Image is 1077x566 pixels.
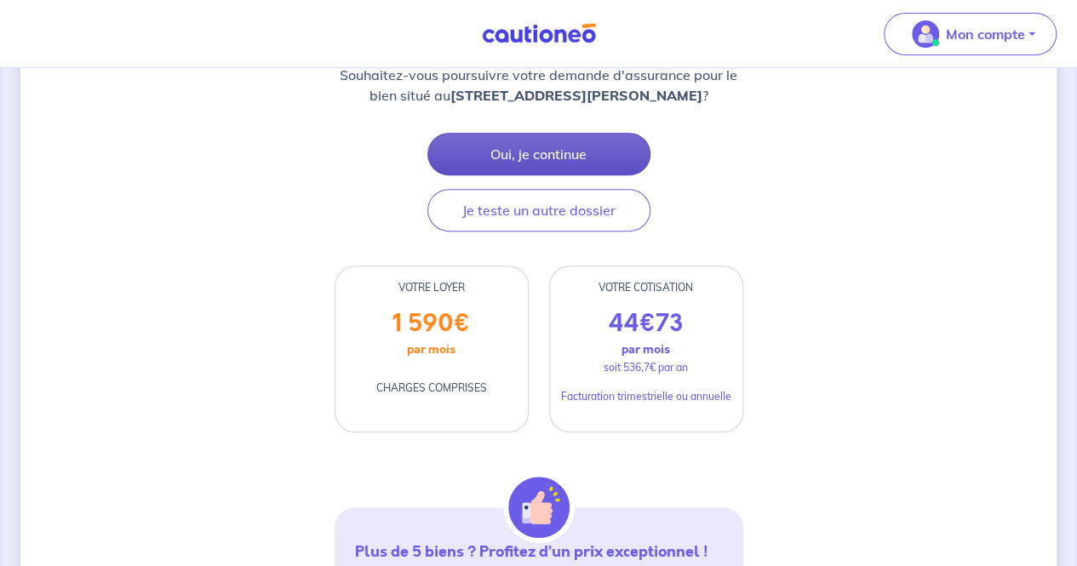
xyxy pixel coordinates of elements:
[609,309,684,338] p: 44
[427,189,650,232] button: Je teste un autre dossier
[392,309,470,338] p: 1 590 €
[355,540,708,563] strong: Plus de 5 biens ? Profitez d’un prix exceptionnel !
[407,338,455,360] p: par mois
[639,306,656,340] span: €
[604,360,688,375] p: soit 536,7€ par an
[450,87,702,104] strong: [STREET_ADDRESS][PERSON_NAME]
[335,65,743,106] p: Souhaitez-vous poursuivre votre demande d'assurance pour le bien situé au ?
[475,23,603,44] img: Cautioneo
[622,338,670,360] p: par mois
[427,133,650,175] button: Oui, je continue
[656,306,684,340] span: 73
[508,477,570,538] img: illu_alert_hand.svg
[561,389,731,404] p: Facturation trimestrielle ou annuelle
[884,13,1057,55] button: illu_account_valid_menu.svgMon compte
[335,280,528,295] div: VOTRE LOYER
[946,24,1025,44] p: Mon compte
[912,20,939,48] img: illu_account_valid_menu.svg
[376,380,487,396] p: CHARGES COMPRISES
[550,280,742,295] div: VOTRE COTISATION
